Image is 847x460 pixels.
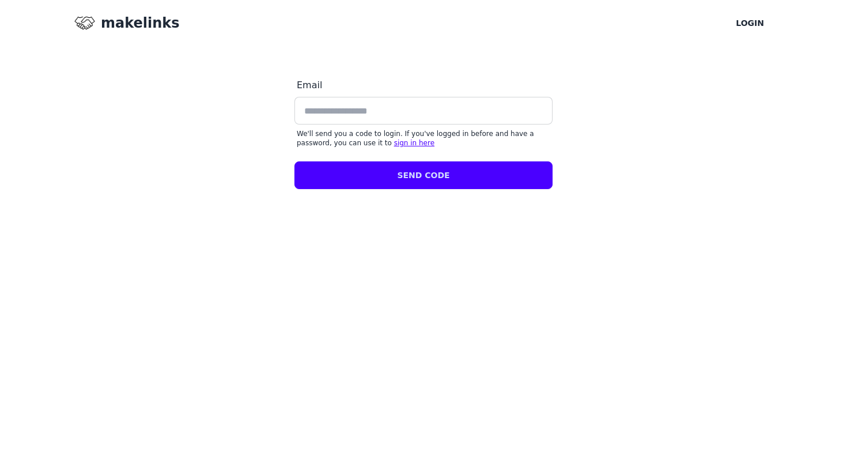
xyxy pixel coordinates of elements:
[73,12,96,35] img: makelinks
[294,74,553,97] label: Email
[297,129,550,148] p: We'll send you a code to login. If you've logged in before and have a password, you can use it to
[394,139,434,147] a: sign in here
[101,14,180,32] h1: makelinks
[73,12,180,35] a: makelinksmakelinks
[294,161,553,189] button: Send code
[726,9,774,37] a: Login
